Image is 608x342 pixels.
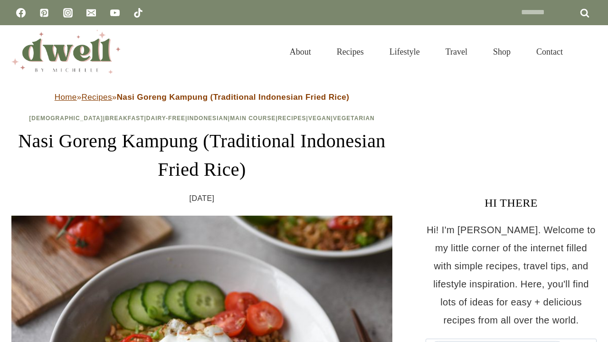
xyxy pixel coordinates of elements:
h1: Nasi Goreng Kampung (Traditional Indonesian Fried Rice) [11,127,392,184]
nav: Primary Navigation [277,35,576,68]
a: [DEMOGRAPHIC_DATA] [29,115,103,122]
strong: Nasi Goreng Kampung (Traditional Indonesian Fried Rice) [117,93,350,102]
time: [DATE] [190,191,215,206]
a: Instagram [58,3,77,22]
a: Main Course [230,115,275,122]
span: » » [55,93,349,102]
a: Email [82,3,101,22]
img: DWELL by michelle [11,30,121,74]
a: Facebook [11,3,30,22]
a: Vegetarian [333,115,375,122]
span: | | | | | | | [29,115,375,122]
a: Travel [433,35,480,68]
h3: HI THERE [426,194,597,211]
a: Recipes [324,35,377,68]
a: Breakfast [105,115,144,122]
a: Recipes [278,115,306,122]
a: Recipes [82,93,112,102]
a: Shop [480,35,523,68]
button: View Search Form [580,44,597,60]
a: Pinterest [35,3,54,22]
a: About [277,35,324,68]
a: Indonesian [187,115,228,122]
a: Dairy-Free [146,115,185,122]
p: Hi! I'm [PERSON_NAME]. Welcome to my little corner of the internet filled with simple recipes, tr... [426,221,597,329]
a: Vegan [308,115,331,122]
a: Home [55,93,77,102]
a: Lifestyle [377,35,433,68]
a: Contact [523,35,576,68]
a: YouTube [105,3,124,22]
a: TikTok [129,3,148,22]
